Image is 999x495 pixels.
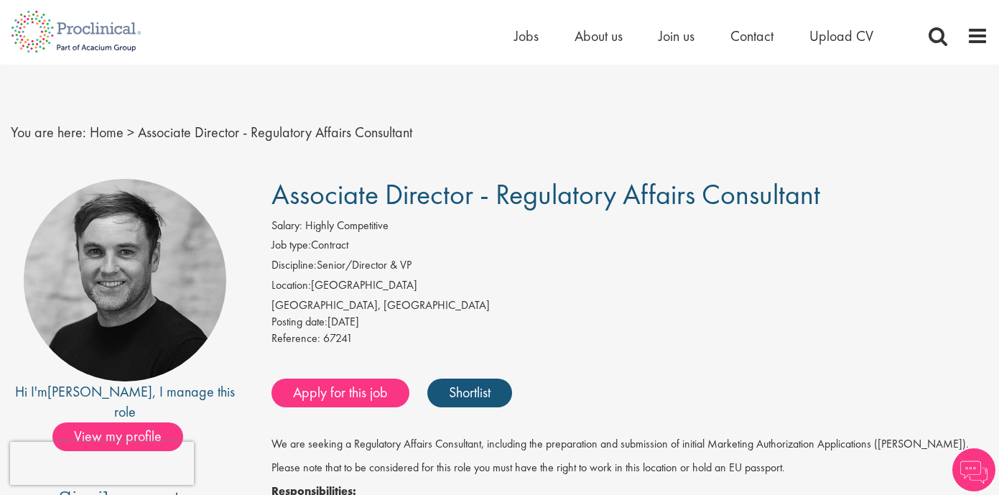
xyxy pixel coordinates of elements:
a: breadcrumb link [90,123,124,142]
a: View my profile [52,425,198,444]
span: 67241 [323,330,353,346]
a: Upload CV [809,27,873,45]
iframe: reCAPTCHA [10,442,194,485]
a: About us [575,27,623,45]
li: Contract [271,237,988,257]
a: [PERSON_NAME] [47,382,152,401]
span: Associate Director - Regulatory Affairs Consultant [271,176,820,213]
span: Highly Competitive [305,218,389,233]
li: Senior/Director & VP [271,257,988,277]
span: > [127,123,134,142]
p: Please note that to be considered for this role you must have the right to work in this location ... [271,460,988,476]
span: View my profile [52,422,183,451]
a: Join us [659,27,694,45]
li: [GEOGRAPHIC_DATA] [271,277,988,297]
a: Shortlist [427,379,512,407]
div: [DATE] [271,314,988,330]
img: Chatbot [952,448,995,491]
div: Hi I'm , I manage this role [11,381,239,422]
p: We are seeking a Regulatory Affairs Consultant, including the preparation and submission of initi... [271,436,988,453]
div: [GEOGRAPHIC_DATA], [GEOGRAPHIC_DATA] [271,297,988,314]
span: Posting date: [271,314,327,329]
label: Job type: [271,237,311,254]
label: Reference: [271,330,320,347]
img: imeage of recruiter Peter Duvall [24,179,226,381]
a: Contact [730,27,773,45]
a: Apply for this job [271,379,409,407]
span: Associate Director - Regulatory Affairs Consultant [138,123,412,142]
label: Discipline: [271,257,317,274]
span: You are here: [11,123,86,142]
a: Jobs [514,27,539,45]
label: Location: [271,277,311,294]
label: Salary: [271,218,302,234]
